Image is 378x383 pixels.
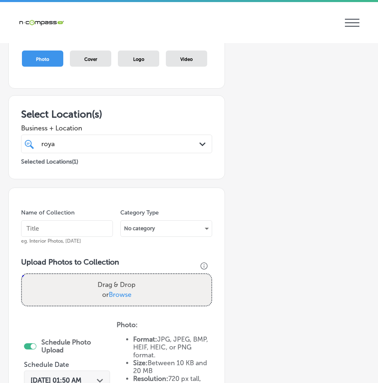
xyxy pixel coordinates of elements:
[133,359,212,375] li: Between 10 KB and 20 MB
[41,338,110,354] label: Schedule Photo Upload
[94,277,139,303] label: Drag & Drop or
[133,57,144,62] span: Logo
[180,57,193,62] span: Video
[121,222,212,235] div: No category
[19,19,64,26] img: 660ab0bf-5cc7-4cb8-ba1c-48b5ae0f18e60NCTV_CLogo_TV_Black_-500x88.png
[133,359,148,367] strong: Size:
[21,238,81,244] span: eg. Interior Photos, [DATE]
[21,220,113,237] input: Title
[120,209,159,216] label: Category Type
[21,209,74,216] label: Name of Collection
[21,155,78,165] p: Selected Locations ( 1 )
[84,57,97,62] span: Cover
[109,291,132,299] span: Browse
[21,258,212,267] h3: Upload Photos to Collection
[117,321,138,329] strong: Photo:
[133,375,168,383] strong: Resolution:
[133,335,212,359] li: JPG, JPEG, BMP, HEIF, HEIC, or PNG format.
[21,108,212,120] h3: Select Location(s)
[36,57,49,62] span: Photo
[133,335,157,343] strong: Format:
[21,124,212,132] span: Business + Location
[24,361,69,369] label: Schedule Date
